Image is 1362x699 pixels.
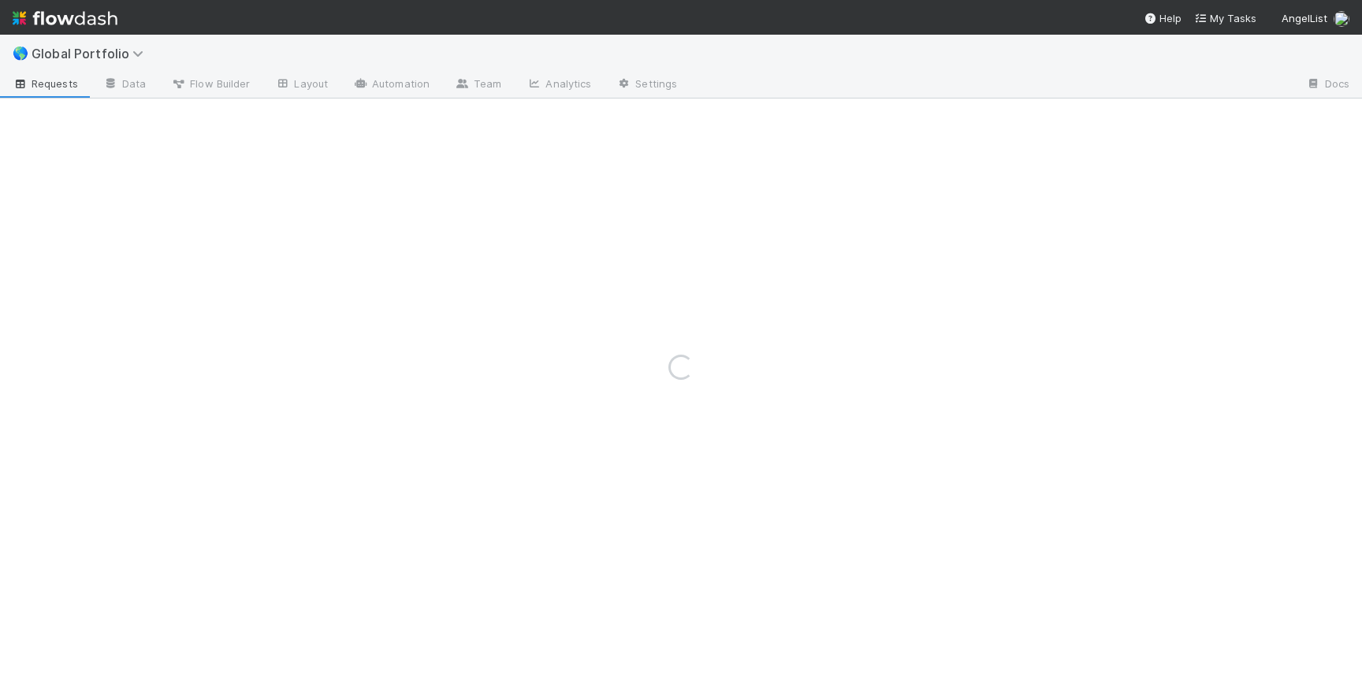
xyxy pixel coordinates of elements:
[13,5,117,32] img: logo-inverted-e16ddd16eac7371096b0.svg
[1144,10,1182,26] div: Help
[1334,11,1349,27] img: avatar_e0ab5a02-4425-4644-8eca-231d5bcccdf4.png
[1282,12,1327,24] span: AngelList
[1194,12,1256,24] span: My Tasks
[1194,10,1256,26] a: My Tasks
